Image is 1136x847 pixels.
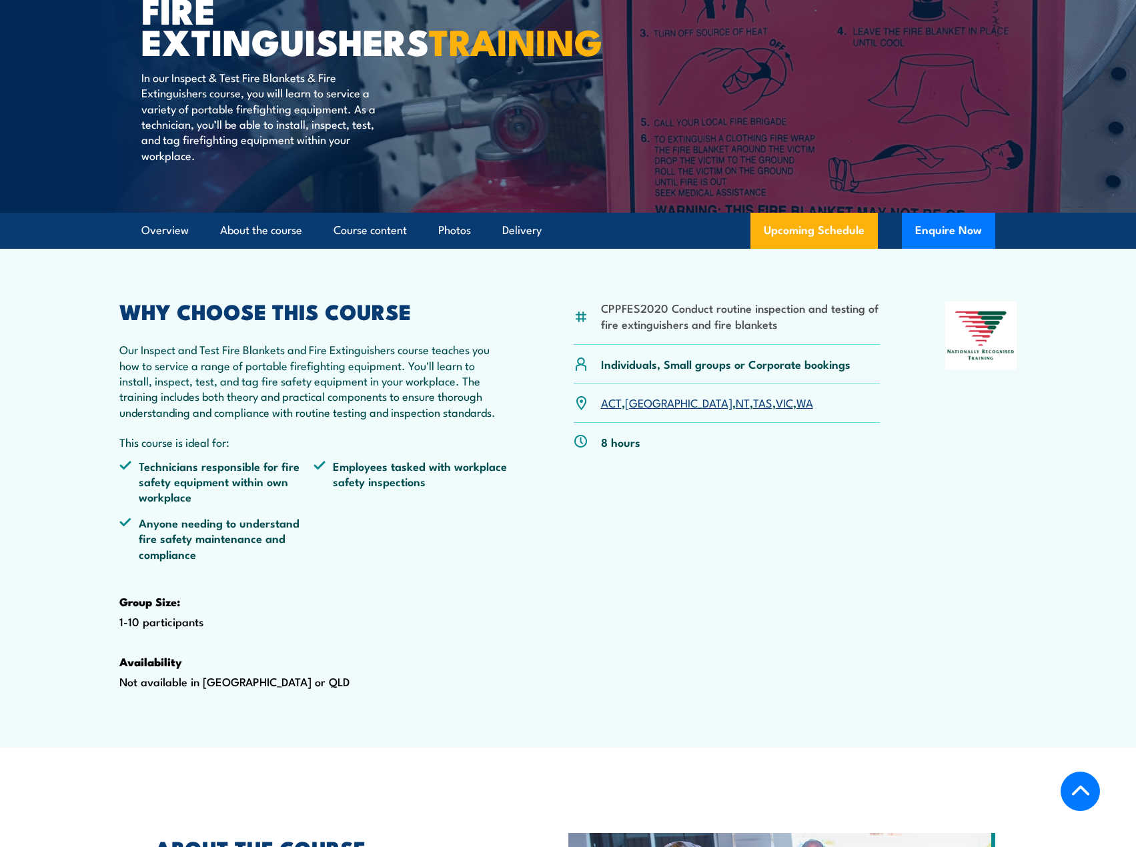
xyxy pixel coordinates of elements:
a: [GEOGRAPHIC_DATA] [625,394,732,410]
a: About the course [220,213,302,248]
strong: TRAINING [429,13,602,68]
button: Enquire Now [902,213,995,249]
a: Photos [438,213,471,248]
a: VIC [776,394,793,410]
a: WA [796,394,813,410]
p: , , , , , [601,395,813,410]
div: 1-10 participants Not available in [GEOGRAPHIC_DATA] or QLD [119,301,509,732]
strong: Availability [119,653,182,670]
li: Anyone needing to understand fire safety maintenance and compliance [119,515,314,562]
li: Technicians responsible for fire safety equipment within own workplace [119,458,314,505]
p: Our Inspect and Test Fire Blankets and Fire Extinguishers course teaches you how to service a ran... [119,341,509,419]
p: 8 hours [601,434,640,450]
p: Individuals, Small groups or Corporate bookings [601,356,850,371]
a: Upcoming Schedule [750,213,878,249]
p: In our Inspect & Test Fire Blankets & Fire Extinguishers course, you will learn to service a vari... [141,69,385,163]
li: CPPFES2020 Conduct routine inspection and testing of fire extinguishers and fire blankets [601,300,881,331]
li: Employees tasked with workplace safety inspections [314,458,508,505]
a: NT [736,394,750,410]
h2: WHY CHOOSE THIS COURSE [119,301,509,320]
a: Overview [141,213,189,248]
a: ACT [601,394,622,410]
img: Nationally Recognised Training logo. [945,301,1017,369]
strong: Group Size: [119,593,180,610]
a: Delivery [502,213,542,248]
a: TAS [753,394,772,410]
p: This course is ideal for: [119,434,509,450]
a: Course content [334,213,407,248]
